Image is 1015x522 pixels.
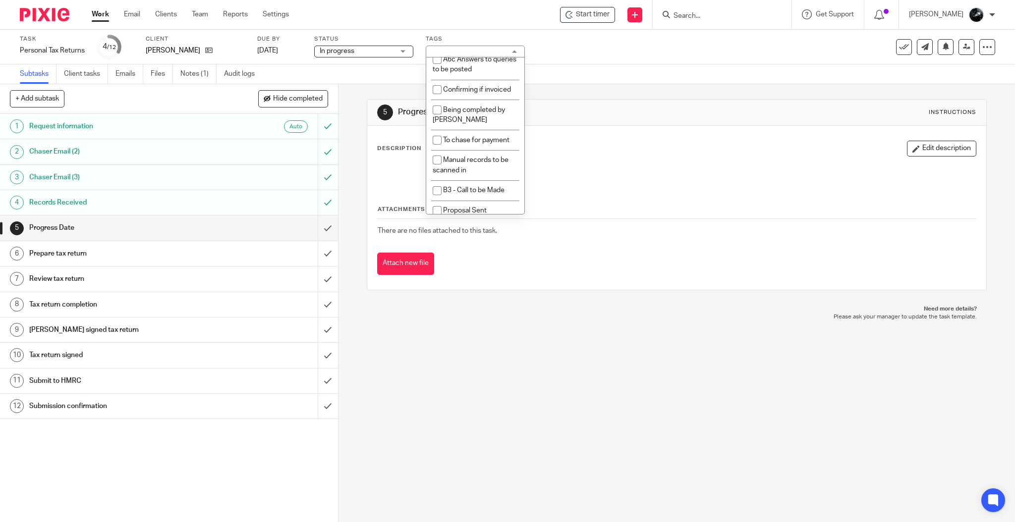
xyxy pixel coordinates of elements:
[968,7,984,23] img: 1000002122.jpg
[10,399,24,413] div: 12
[124,9,140,19] a: Email
[560,7,615,23] div: Martin Potten - Personal Tax Returns
[257,47,278,54] span: [DATE]
[29,220,215,235] h1: Progress Date
[10,221,24,235] div: 5
[284,120,308,133] div: Auto
[263,9,289,19] a: Settings
[10,272,24,286] div: 7
[10,90,64,107] button: + Add subtask
[29,373,215,388] h1: Submit to HMRC
[377,313,977,321] p: Please ask your manager to update the task template.
[115,64,143,84] a: Emails
[180,64,217,84] a: Notes (1)
[377,145,421,153] p: Description
[29,119,215,134] h1: Request information
[443,187,505,194] span: B3 - Call to be Made
[576,9,610,20] span: Start timer
[29,246,215,261] h1: Prepare tax return
[314,35,413,43] label: Status
[273,95,323,103] span: Hide completed
[377,104,393,120] div: 5
[673,12,762,21] input: Search
[29,399,215,414] h1: Submission confirmation
[443,207,487,214] span: Proposal Sent
[398,107,698,117] h1: Progress Date
[29,271,215,286] h1: Review tax return
[378,207,425,212] span: Attachments
[443,86,511,93] span: Confirming if invoiced
[10,170,24,184] div: 3
[146,35,245,43] label: Client
[64,64,108,84] a: Client tasks
[377,253,434,275] button: Attach new file
[192,9,208,19] a: Team
[29,170,215,185] h1: Chaser Email (3)
[20,46,85,55] div: Personal Tax Returns
[10,374,24,388] div: 11
[92,9,109,19] a: Work
[10,196,24,209] div: 4
[103,41,116,52] div: 4
[10,145,24,159] div: 2
[10,348,24,362] div: 10
[907,141,976,157] button: Edit description
[29,348,215,363] h1: Tax return signed
[257,35,302,43] label: Due by
[155,9,177,19] a: Clients
[378,227,497,234] span: There are no files attached to this task.
[10,298,24,312] div: 8
[10,247,24,261] div: 6
[816,11,854,18] span: Get Support
[10,323,24,337] div: 9
[426,35,525,43] label: Tags
[443,137,509,144] span: To chase for payment
[320,48,354,54] span: In progress
[20,64,56,84] a: Subtasks
[929,108,976,116] div: Instructions
[146,46,200,55] p: [PERSON_NAME]
[258,90,328,107] button: Hide completed
[29,322,215,337] h1: [PERSON_NAME] signed tax return
[29,144,215,159] h1: Chaser Email (2)
[151,64,173,84] a: Files
[10,119,24,133] div: 1
[377,305,977,313] p: Need more details?
[433,106,505,124] span: Being completed by [PERSON_NAME]
[20,8,69,21] img: Pixie
[29,297,215,312] h1: Tax return completion
[909,9,963,19] p: [PERSON_NAME]
[433,157,508,174] span: Manual records to be scanned in
[20,35,85,43] label: Task
[224,64,262,84] a: Audit logs
[107,45,116,50] small: /12
[29,195,215,210] h1: Records Received
[223,9,248,19] a: Reports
